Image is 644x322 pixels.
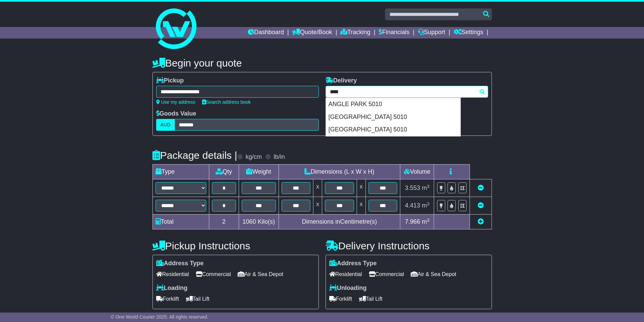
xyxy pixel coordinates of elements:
td: Dimensions (L x W x H) [279,165,400,179]
td: x [313,197,322,215]
label: Address Type [156,260,204,267]
span: Residential [329,269,362,279]
sup: 3 [427,218,430,223]
span: m [422,202,430,209]
span: Forklift [329,294,352,304]
span: m [422,184,430,191]
a: Financials [379,27,409,39]
a: Quote/Book [292,27,332,39]
div: [GEOGRAPHIC_DATA] 5010 [326,123,460,136]
a: Support [418,27,445,39]
span: Tail Lift [359,294,383,304]
a: Remove this item [478,184,484,191]
td: x [357,197,365,215]
span: Air & Sea Depot [411,269,456,279]
label: lb/in [273,153,285,161]
td: Dimensions in Centimetre(s) [279,215,400,229]
a: Remove this item [478,202,484,209]
span: m [422,218,430,225]
td: Total [152,215,209,229]
label: Loading [156,284,188,292]
td: Weight [239,165,279,179]
td: Kilo(s) [239,215,279,229]
a: Settings [454,27,483,39]
h4: Pickup Instructions [152,240,319,251]
td: x [313,179,322,197]
td: x [357,179,365,197]
span: Forklift [156,294,179,304]
span: Commercial [369,269,404,279]
h4: Begin your quote [152,57,492,69]
span: 7.966 [405,218,420,225]
label: Unloading [329,284,367,292]
span: 4.413 [405,202,420,209]
div: [GEOGRAPHIC_DATA] 5010 [326,111,460,124]
h4: Delivery Instructions [326,240,492,251]
sup: 3 [427,184,430,189]
a: Dashboard [248,27,284,39]
td: Qty [209,165,239,179]
label: Delivery [326,77,357,84]
label: Address Type [329,260,377,267]
label: Goods Value [156,110,196,118]
label: AUD [156,119,175,131]
td: Type [152,165,209,179]
span: 1060 [242,218,256,225]
span: 3.553 [405,184,420,191]
span: © One World Courier 2025. All rights reserved. [111,314,209,320]
div: ANGLE PARK 5010 [326,98,460,111]
td: Volume [400,165,434,179]
a: Tracking [340,27,370,39]
span: Residential [156,269,189,279]
span: Air & Sea Depot [238,269,283,279]
span: Tail Lift [186,294,210,304]
label: kg/cm [245,153,262,161]
label: Pickup [156,77,184,84]
td: 2 [209,215,239,229]
span: Commercial [196,269,231,279]
sup: 3 [427,201,430,206]
a: Use my address [156,99,195,105]
h4: Package details | [152,150,237,161]
a: Search address book [202,99,251,105]
a: Add new item [478,218,484,225]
